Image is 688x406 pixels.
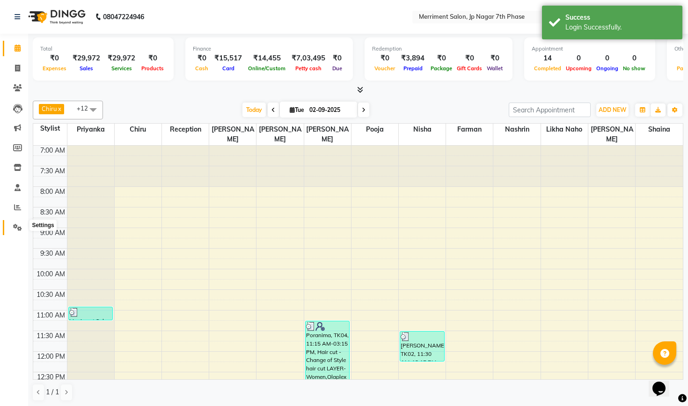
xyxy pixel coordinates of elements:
[69,307,113,320] div: Merriment Salon, TK01, 10:55 AM-11:15 AM, HAIR WASH
[211,53,246,64] div: ₹15,517
[454,65,484,72] span: Gift Cards
[35,310,67,320] div: 11:00 AM
[38,146,67,155] div: 7:00 AM
[38,166,67,176] div: 7:30 AM
[193,65,211,72] span: Cash
[246,53,288,64] div: ₹14,455
[484,53,505,64] div: ₹0
[42,105,57,112] span: Chiru
[401,65,425,72] span: Prepaid
[399,124,446,135] span: Nisha
[596,103,629,117] button: ADD NEW
[38,187,67,197] div: 8:00 AM
[40,53,69,64] div: ₹0
[209,124,256,145] span: [PERSON_NAME]
[242,103,266,117] span: Today
[372,45,505,53] div: Redemption
[193,53,211,64] div: ₹0
[400,332,444,361] div: [PERSON_NAME], TK02, 11:30 AM-12:15 PM, Facial + Dtan
[372,53,397,64] div: ₹0
[532,53,564,64] div: 14
[532,45,648,53] div: Appointment
[351,124,398,135] span: Pooja
[293,65,324,72] span: Petty cash
[67,124,114,135] span: Priyanka
[564,53,594,64] div: 0
[46,387,59,397] span: 1 / 1
[484,65,505,72] span: Wallet
[372,65,397,72] span: Voucher
[139,65,166,72] span: Products
[38,207,67,217] div: 8:30 AM
[246,65,288,72] span: Online/Custom
[256,124,303,145] span: [PERSON_NAME]
[541,124,588,135] span: likha naho
[446,124,493,135] span: Farman
[428,65,454,72] span: Package
[40,65,69,72] span: Expenses
[588,124,635,145] span: [PERSON_NAME]
[532,65,564,72] span: Completed
[330,65,344,72] span: Due
[304,124,351,145] span: [PERSON_NAME]
[35,290,67,300] div: 10:30 AM
[57,105,61,112] a: x
[103,4,144,30] b: 08047224946
[193,45,345,53] div: Finance
[104,53,139,64] div: ₹29,972
[621,65,648,72] span: No show
[397,53,428,64] div: ₹3,894
[509,103,591,117] input: Search Appointment
[307,103,353,117] input: 2025-09-02
[428,53,454,64] div: ₹0
[69,53,104,64] div: ₹29,972
[636,124,683,135] span: Shaina
[38,249,67,258] div: 9:30 AM
[594,53,621,64] div: 0
[35,269,67,279] div: 10:00 AM
[288,53,329,64] div: ₹7,03,495
[287,106,307,113] span: Tue
[599,106,626,113] span: ADD NEW
[115,124,161,135] span: Chiru
[35,372,67,382] div: 12:30 PM
[29,220,56,231] div: Settings
[139,53,166,64] div: ₹0
[77,65,95,72] span: Sales
[77,104,95,112] span: +12
[33,124,67,133] div: Stylist
[24,4,88,30] img: logo
[329,53,345,64] div: ₹0
[649,369,679,397] iframe: chat widget
[35,331,67,341] div: 11:30 AM
[220,65,237,72] span: Card
[565,13,675,22] div: Success
[564,65,594,72] span: Upcoming
[109,65,134,72] span: Services
[162,124,209,135] span: Reception
[40,45,166,53] div: Total
[565,22,675,32] div: Login Successfully.
[454,53,484,64] div: ₹0
[493,124,540,135] span: Nashrin
[35,352,67,362] div: 12:00 PM
[594,65,621,72] span: Ongoing
[621,53,648,64] div: 0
